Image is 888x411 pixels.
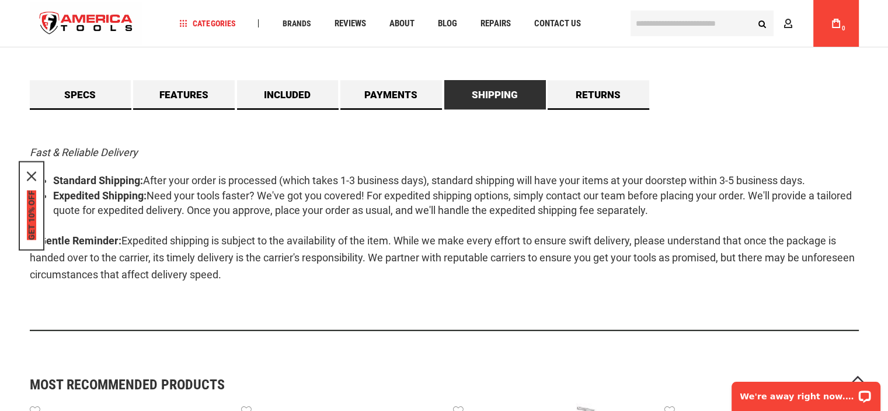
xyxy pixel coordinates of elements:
a: store logo [30,2,143,46]
span: Categories [179,19,235,27]
span: Contact Us [534,19,580,28]
span: Brands [282,19,311,27]
a: Features [133,80,235,109]
a: Returns [548,80,649,109]
span: About [389,19,414,28]
a: About [384,16,419,32]
img: America Tools [30,2,143,46]
svg: close icon [27,171,36,181]
p: Expedited shipping is subject to the availability of the item. While we make every effort to ensu... [30,233,859,283]
strong: Standard Shipping: [53,174,143,186]
strong: Expedited Shipping: [53,189,147,202]
strong: Most Recommended Products [30,378,818,392]
span: Reviews [334,19,365,28]
span: 0 [842,25,845,32]
em: Fast & Reliable Delivery [30,146,138,158]
span: Blog [437,19,457,28]
a: Included [237,80,339,109]
button: Close [27,171,36,181]
a: Shipping [444,80,546,109]
a: Brands [277,16,316,32]
button: Search [751,12,774,34]
a: Reviews [329,16,371,32]
a: Categories [174,16,241,32]
li: After your order is processed (which takes 1-3 business days), standard shipping will have your i... [53,173,859,188]
li: Need your tools faster? We've got you covered! For expedited shipping options, simply contact our... [53,188,859,218]
iframe: LiveChat chat widget [724,374,888,411]
a: Blog [432,16,462,32]
button: GET 10% OFF [27,190,36,240]
strong: A Gentle Reminder: [30,234,121,247]
a: Specs [30,80,131,109]
a: Repairs [475,16,516,32]
a: Payments [340,80,442,109]
a: Contact Us [528,16,586,32]
span: Repairs [480,19,510,28]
